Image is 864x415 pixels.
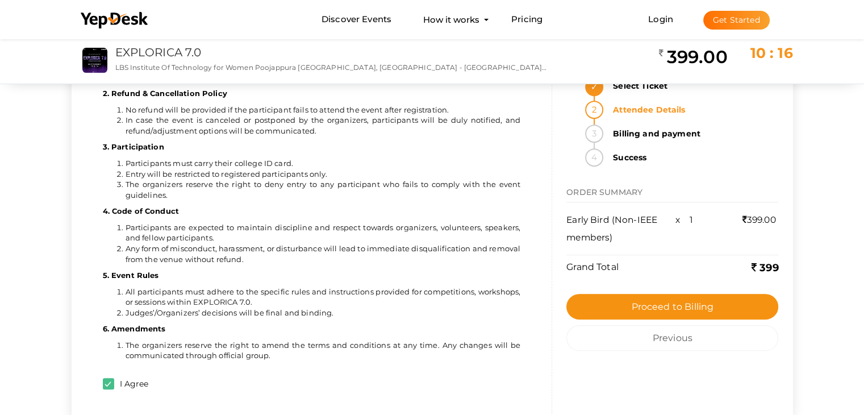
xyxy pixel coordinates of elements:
[126,105,521,115] li: No refund will be provided if the participant fails to attend the event after registration.
[126,158,521,169] li: Participants must carry their college ID card.
[126,340,521,361] li: The organizers reserve the right to amend the terms and conditions at any time. Any changes will ...
[103,89,227,98] b: 2. Refund & Cancellation Policy
[566,261,619,274] label: Grand Total
[114,378,149,391] label: I Agree
[566,325,778,351] button: Previous
[103,324,166,333] b: 6. Amendments
[606,77,778,95] strong: Select Ticket
[126,169,328,179] span: Entry will be restricted to registered participants only.
[103,206,180,215] b: 4. Code of Conduct
[322,9,391,30] a: Discover Events
[675,214,693,225] span: x 1
[126,243,521,264] li: Any form of misconduct, harassment, or disturbance will lead to immediate disqualification and re...
[703,11,770,30] button: Get Started
[750,44,793,61] span: 10 : 16
[115,63,548,72] p: LBS Institute Of Technology for Women Poojappura [GEOGRAPHIC_DATA], [GEOGRAPHIC_DATA] - [GEOGRAPH...
[566,214,657,243] span: Early Bird (Non-IEEE members)
[658,45,727,68] h2: 399.00
[606,101,778,119] strong: Attendee Details
[606,148,778,167] strong: Success
[511,9,542,30] a: Pricing
[126,115,521,136] li: In case the event is canceled or postponed by the organizers, participants will be duly notified,...
[566,187,642,197] span: ORDER SUMMARY
[103,271,159,280] b: 5. Event Rules
[126,222,521,243] li: Participants are expected to maintain discipline and respect towards organizers, volunteers, spea...
[82,48,107,73] img: DWJQ7IGG_small.jpeg
[126,308,334,317] span: Judges’/Organizers’ decisions will be final and binding.
[126,287,521,308] li: All participants must adhere to the specific rules and instructions provided for competitions, wo...
[566,294,778,319] button: Proceed to Billing
[126,179,521,200] li: The organizers reserve the right to deny entry to any participant who fails to comply with the ev...
[631,301,713,312] span: Proceed to Billing
[420,9,483,30] button: How it works
[648,14,673,24] a: Login
[752,262,779,274] b: 399
[742,214,776,225] span: 399.00
[115,45,202,59] a: EXPLORICA 7.0
[103,142,164,151] b: 3. Participation
[606,125,778,143] strong: Billing and payment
